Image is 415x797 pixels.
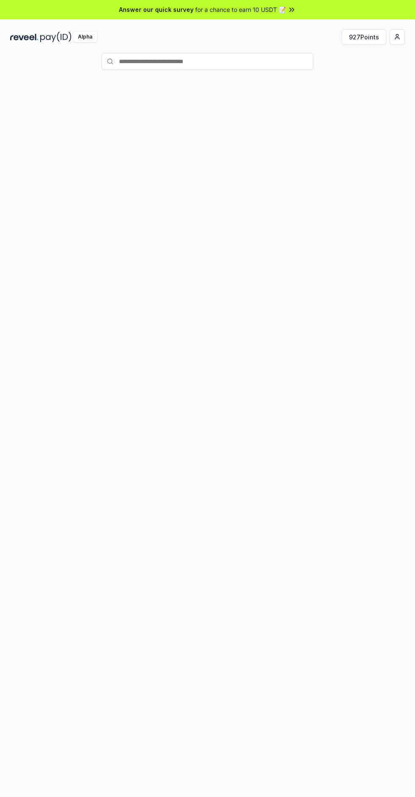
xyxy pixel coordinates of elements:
div: Alpha [73,32,97,42]
span: for a chance to earn 10 USDT 📝 [195,5,286,14]
img: reveel_dark [10,32,39,42]
img: pay_id [40,32,72,42]
button: 927Points [342,29,386,44]
span: Answer our quick survey [119,5,194,14]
